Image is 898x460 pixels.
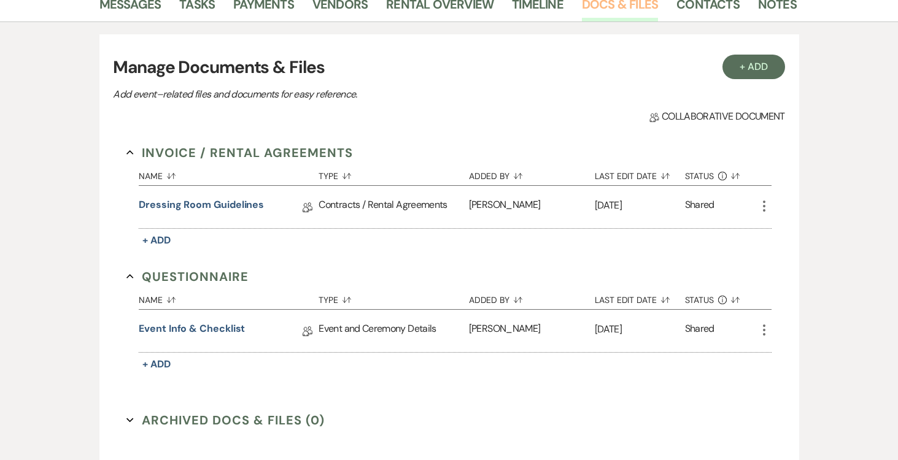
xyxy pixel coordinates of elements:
[139,321,245,340] a: Event Info & Checklist
[139,232,174,249] button: + Add
[722,55,785,79] button: + Add
[126,144,353,162] button: Invoice / Rental Agreements
[685,286,757,309] button: Status
[142,234,171,247] span: + Add
[319,286,468,309] button: Type
[126,411,325,429] button: Archived Docs & Files (0)
[142,358,171,370] span: + Add
[595,321,685,337] p: [DATE]
[319,162,468,185] button: Type
[595,162,685,185] button: Last Edit Date
[595,286,685,309] button: Last Edit Date
[319,186,468,228] div: Contracts / Rental Agreements
[685,321,714,340] div: Shared
[139,356,174,373] button: + Add
[469,186,595,228] div: [PERSON_NAME]
[469,310,595,352] div: [PERSON_NAME]
[595,197,685,213] p: [DATE]
[685,197,714,217] div: Shared
[139,286,319,309] button: Name
[685,172,714,180] span: Status
[469,286,595,309] button: Added By
[139,197,264,217] a: Dressing Room Guidelines
[649,109,784,124] span: Collaborative document
[126,267,249,286] button: Questionnaire
[113,86,543,102] p: Add event–related files and documents for easy reference.
[685,296,714,304] span: Status
[113,55,784,80] h3: Manage Documents & Files
[685,162,757,185] button: Status
[139,162,319,185] button: Name
[319,310,468,352] div: Event and Ceremony Details
[469,162,595,185] button: Added By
